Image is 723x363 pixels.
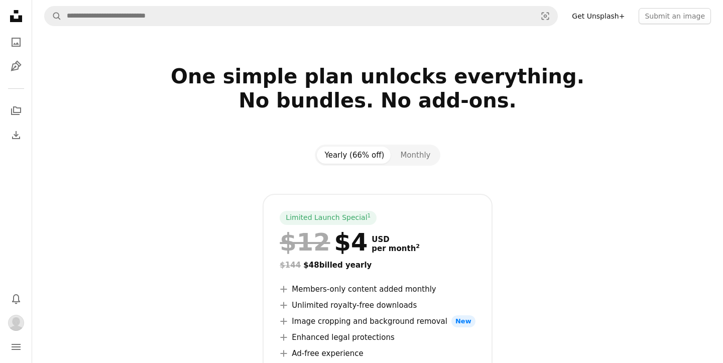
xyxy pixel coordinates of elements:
h2: One simple plan unlocks everything. No bundles. No add-ons. [52,64,703,137]
li: Image cropping and background removal [280,315,475,327]
button: Notifications [6,289,26,309]
button: Submit an image [639,8,711,24]
sup: 2 [416,243,420,250]
button: Profile [6,313,26,333]
a: Get Unsplash+ [566,8,631,24]
li: Enhanced legal protections [280,331,475,343]
span: New [451,315,475,327]
a: Home — Unsplash [6,6,26,28]
li: Ad-free experience [280,347,475,359]
span: per month [372,244,420,253]
button: Yearly (66% off) [317,147,393,164]
sup: 1 [368,212,371,218]
button: Menu [6,337,26,357]
a: 2 [414,244,422,253]
li: Unlimited royalty-free downloads [280,299,475,311]
span: $144 [280,261,301,270]
div: Limited Launch Special [280,211,377,225]
div: $48 billed yearly [280,259,475,271]
button: Monthly [392,147,438,164]
span: $12 [280,229,330,255]
a: Collections [6,101,26,121]
li: Members-only content added monthly [280,283,475,295]
a: Download History [6,125,26,145]
a: Illustrations [6,56,26,76]
div: $4 [280,229,368,255]
form: Find visuals sitewide [44,6,558,26]
img: Avatar of user Thien Vien [8,315,24,331]
button: Search Unsplash [45,7,62,26]
a: Photos [6,32,26,52]
span: USD [372,235,420,244]
a: 1 [366,213,373,223]
button: Visual search [533,7,557,26]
